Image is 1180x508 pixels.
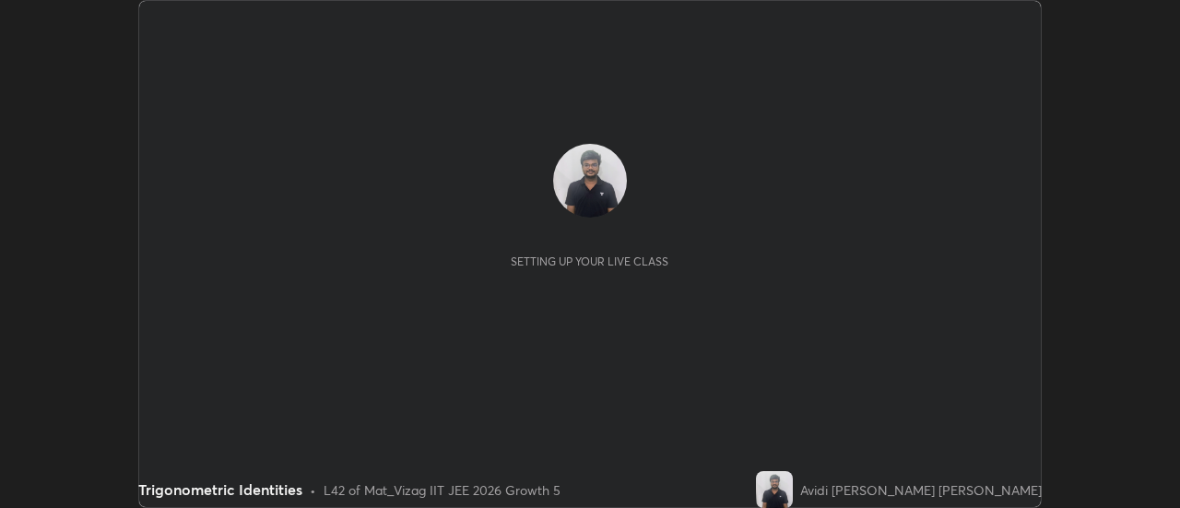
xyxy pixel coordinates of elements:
[324,480,560,500] div: L42 of Mat_Vizag IIT JEE 2026 Growth 5
[756,471,793,508] img: fdab62d5ebe0400b85cf6e9720f7db06.jpg
[138,478,302,501] div: Trigonometric Identities
[800,480,1042,500] div: Avidi [PERSON_NAME] [PERSON_NAME]
[310,480,316,500] div: •
[511,254,668,268] div: Setting up your live class
[553,144,627,218] img: fdab62d5ebe0400b85cf6e9720f7db06.jpg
